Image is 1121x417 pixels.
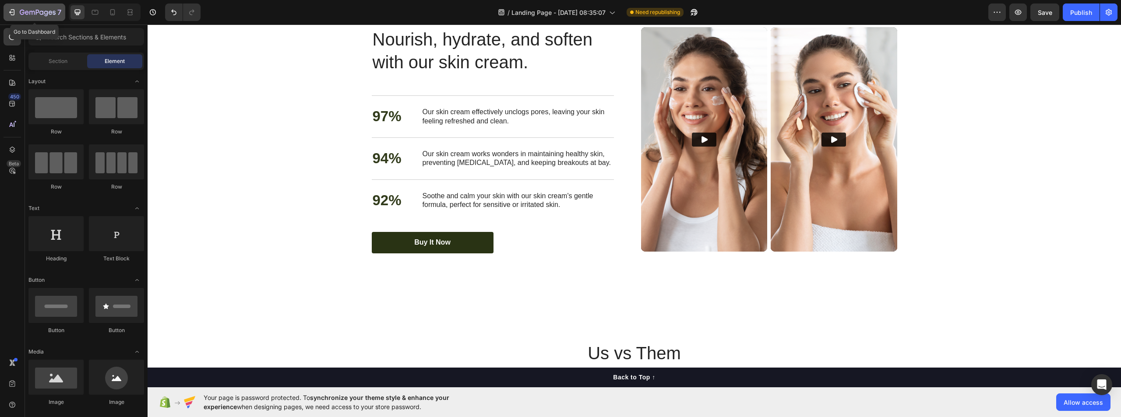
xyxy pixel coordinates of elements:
[7,160,21,167] div: Beta
[4,4,65,21] button: 7
[635,8,680,16] span: Need republishing
[494,3,620,227] img: Alt image
[225,167,254,186] p: 92%
[130,201,144,215] span: Toggle open
[89,255,144,263] div: Text Block
[275,125,465,144] p: Our skin cream works wonders in maintaining healthy skin, preventing [MEDICAL_DATA], and keeping ...
[28,183,84,191] div: Row
[275,83,465,102] p: Our skin cream effectively unclogs pores, leaving your skin feeling refreshed and clean.
[1064,398,1103,407] span: Allow access
[1063,4,1100,21] button: Publish
[49,57,67,65] span: Section
[57,7,61,18] p: 7
[28,255,84,263] div: Heading
[130,74,144,88] span: Toggle open
[275,167,465,186] p: Soothe and calm your skin with our skin cream's gentle formula, perfect for sensitive or irritate...
[28,398,84,406] div: Image
[148,25,1121,387] iframe: Design area
[105,57,125,65] span: Element
[28,28,144,46] input: Search Sections & Elements
[130,345,144,359] span: Toggle open
[314,316,660,341] h2: Us vs Them
[28,326,84,334] div: Button
[89,326,144,334] div: Button
[28,77,46,85] span: Layout
[623,3,750,227] img: Alt image
[1038,9,1052,16] span: Save
[204,394,449,410] span: synchronize your theme style & enhance your experience
[8,93,21,100] div: 450
[204,393,483,411] span: Your page is password protected. To when designing pages, we need access to your store password.
[1056,393,1110,411] button: Allow access
[89,398,144,406] div: Image
[224,207,346,229] a: Buy It Now
[225,83,254,102] p: 97%
[544,108,569,122] button: Play
[267,214,303,223] div: Buy It Now
[89,183,144,191] div: Row
[1091,374,1112,395] div: Open Intercom Messenger
[1030,4,1059,21] button: Save
[508,8,510,17] span: /
[225,125,254,144] p: 94%
[28,128,84,136] div: Row
[28,348,44,356] span: Media
[130,273,144,287] span: Toggle open
[511,8,606,17] span: Landing Page - [DATE] 08:35:07
[28,276,45,284] span: Button
[89,128,144,136] div: Row
[674,108,698,122] button: Play
[1070,8,1092,17] div: Publish
[28,204,39,212] span: Text
[465,348,508,357] div: Back to Top ↑
[165,4,201,21] div: Undo/Redo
